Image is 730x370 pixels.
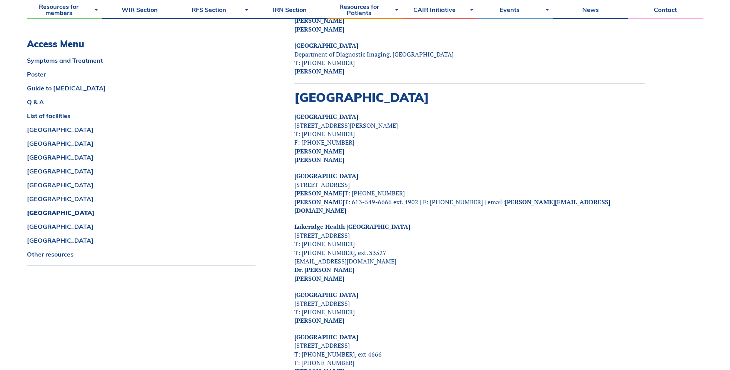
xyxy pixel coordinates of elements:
strong: [PERSON_NAME] [294,147,344,155]
a: [GEOGRAPHIC_DATA] [294,172,358,180]
a: Guide to [MEDICAL_DATA] [27,85,256,91]
h3: Access Menu [27,38,256,50]
a: [GEOGRAPHIC_DATA] [294,41,358,50]
a: [GEOGRAPHIC_DATA] [27,154,256,160]
strong: [PERSON_NAME] [294,155,344,164]
strong: [PERSON_NAME] [294,316,344,325]
a: Q & A [27,99,256,105]
strong: Dr. [PERSON_NAME] [PERSON_NAME] [294,265,354,282]
strong: [PERSON_NAME] [294,189,344,197]
a: [GEOGRAPHIC_DATA] [27,237,256,243]
a: [GEOGRAPHIC_DATA] [27,127,256,133]
p: [STREET_ADDRESS] T: [PHONE_NUMBER] [294,290,645,325]
a: [GEOGRAPHIC_DATA] [27,223,256,230]
a: [GEOGRAPHIC_DATA] [27,182,256,188]
p: [STREET_ADDRESS][PERSON_NAME] T: [PHONE_NUMBER] F: [PHONE_NUMBER] [294,112,645,164]
a: Poster [27,71,256,77]
a: [PERSON_NAME][EMAIL_ADDRESS][DOMAIN_NAME] [294,198,610,215]
a: [GEOGRAPHIC_DATA] [27,140,256,147]
p: Department of Diagnostic Imaging, [GEOGRAPHIC_DATA] T: [PHONE_NUMBER] [294,41,645,76]
a: [GEOGRAPHIC_DATA] [294,112,358,121]
p: [STREET_ADDRESS] T: [PHONE_NUMBER] T: 613-549-6666 ext. 4902 | F: [PHONE_NUMBER] | email: [294,172,645,215]
a: [GEOGRAPHIC_DATA] [294,333,358,341]
a: Symptoms and Treatment [27,57,256,63]
a: Lakeridge Health [GEOGRAPHIC_DATA] [294,222,410,231]
a: Other resources [27,251,256,257]
strong: [PERSON_NAME] [294,198,344,206]
strong: [PERSON_NAME] [294,67,344,75]
a: [GEOGRAPHIC_DATA] [27,168,256,174]
p: [STREET_ADDRESS] T: [PHONE_NUMBER] T: [PHONE_NUMBER], ext. 33527 [EMAIL_ADDRESS][DOMAIN_NAME] [294,222,645,283]
a: [GEOGRAPHIC_DATA] [27,210,256,216]
h2: [GEOGRAPHIC_DATA] [294,90,645,105]
a: List of facilities [27,113,256,119]
a: [GEOGRAPHIC_DATA] [294,290,358,299]
strong: [PERSON_NAME] [PERSON_NAME] [294,16,344,33]
a: [GEOGRAPHIC_DATA] [27,196,256,202]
